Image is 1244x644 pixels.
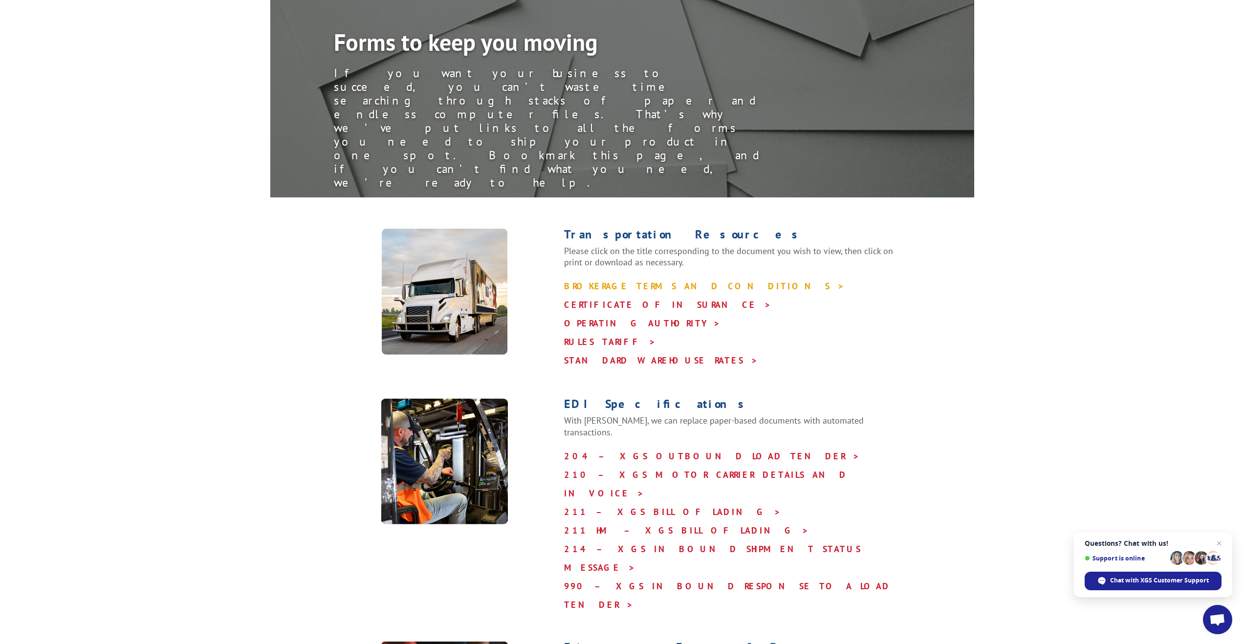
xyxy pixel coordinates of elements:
a: BROKERAGE TERMS AND CONDITIONS > [564,280,845,292]
span: Support is online [1085,555,1167,562]
a: 214 – XGS INBOUND SHIPMENT STATUS MESSAGE > [564,543,861,573]
span: Close chat [1213,537,1225,549]
img: XpressGlobalSystems_Resources_EDI [381,398,508,525]
p: Please click on the title corresponding to the document you wish to view, then click on print or ... [564,245,912,278]
a: RULES TARIFF > [564,336,656,347]
p: With [PERSON_NAME], we can replace paper-based documents with automated transactions. [564,415,912,447]
h1: Transportation Resources [564,229,912,245]
a: 211 – XGS BILL OF LADING > [564,506,781,517]
a: 990 – XGS INBOUND RESPONSE TO A LOAD TENDER > [564,580,891,610]
div: Chat with XGS Customer Support [1085,572,1222,590]
a: OPERATING AUTHORITY > [564,318,720,329]
div: Open chat [1203,605,1232,634]
span: Chat with XGS Customer Support [1110,576,1209,585]
a: 204 – XGS OUTBOUND LOAD TENDER > [564,451,860,462]
a: STANDARD WAREHOUSE RATES > [564,355,758,366]
img: XpressGlobal_Resources [381,229,508,355]
a: 210 – XGS MOTOR CARRIER DETAILS AND INVOICE > [564,469,848,499]
a: CERTIFICATE OF INSURANCE > [564,299,771,310]
span: Questions? Chat with us! [1085,539,1222,547]
h1: Forms to keep you moving [334,30,774,59]
a: 211 HM – XGS BILL OF LADING > [564,525,809,536]
h1: EDI Specifications [564,398,912,415]
div: If you want your business to succeed, you can’t waste time searching through stacks of paper and ... [334,66,774,190]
